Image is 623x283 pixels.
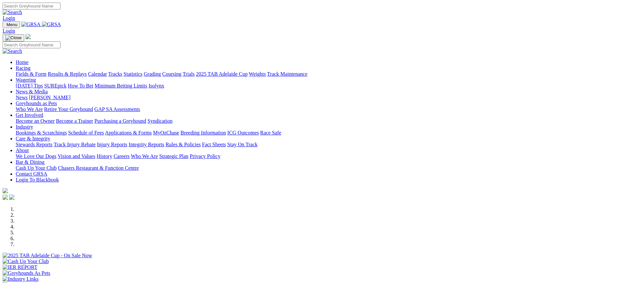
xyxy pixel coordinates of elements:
a: [DATE] Tips [16,83,43,88]
a: Home [16,59,28,65]
a: SUREpick [44,83,66,88]
div: News & Media [16,95,620,101]
img: Cash Up Your Club [3,259,49,264]
a: Wagering [16,77,36,83]
a: About [16,148,29,153]
a: Purchasing a Greyhound [95,118,146,124]
a: Vision and Values [58,153,95,159]
img: Search [3,48,22,54]
span: Menu [7,22,17,27]
a: [PERSON_NAME] [29,95,70,100]
a: Get Involved [16,112,43,118]
a: Track Maintenance [267,71,307,77]
a: We Love Our Dogs [16,153,56,159]
a: Strategic Plan [159,153,188,159]
a: Grading [144,71,161,77]
a: How To Bet [68,83,94,88]
a: News & Media [16,89,48,94]
a: Care & Integrity [16,136,50,141]
a: Weights [249,71,266,77]
a: Schedule of Fees [68,130,104,135]
div: About [16,153,620,159]
a: Results & Replays [48,71,87,77]
div: Racing [16,71,620,77]
a: ICG Outcomes [227,130,259,135]
img: Greyhounds As Pets [3,270,50,276]
img: 2025 TAB Adelaide Cup - On Sale Now [3,253,92,259]
div: Industry [16,130,620,136]
a: Integrity Reports [129,142,164,147]
img: Close [5,35,22,40]
a: Become an Owner [16,118,55,124]
button: Toggle navigation [3,21,20,28]
a: Privacy Policy [190,153,220,159]
a: Industry [16,124,33,130]
a: Injury Reports [97,142,127,147]
img: logo-grsa-white.png [26,34,31,39]
img: twitter.svg [9,195,14,200]
a: Stewards Reports [16,142,52,147]
input: Search [3,41,61,48]
a: Become a Trainer [56,118,93,124]
div: Get Involved [16,118,620,124]
a: Race Safe [260,130,281,135]
a: History [96,153,112,159]
img: facebook.svg [3,195,8,200]
a: Who We Are [16,106,43,112]
a: Applications & Forms [105,130,152,135]
img: GRSA [42,22,61,27]
img: IER REPORT [3,264,37,270]
a: Login [3,28,15,34]
div: Greyhounds as Pets [16,106,620,112]
a: Isolynx [148,83,164,88]
div: Bar & Dining [16,165,620,171]
a: Track Injury Rebate [54,142,95,147]
a: Racing [16,65,30,71]
img: logo-grsa-white.png [3,188,8,193]
a: Calendar [88,71,107,77]
a: Rules & Policies [165,142,201,147]
a: Trials [182,71,195,77]
a: Statistics [124,71,143,77]
img: Search [3,9,22,15]
img: Industry Links [3,276,39,282]
a: Breeding Information [181,130,226,135]
a: Fields & Form [16,71,46,77]
a: Login [3,15,15,21]
a: Greyhounds as Pets [16,101,57,106]
a: Login To Blackbook [16,177,59,182]
a: GAP SA Assessments [95,106,140,112]
a: Stay On Track [227,142,257,147]
a: Contact GRSA [16,171,47,177]
div: Care & Integrity [16,142,620,148]
a: News [16,95,27,100]
a: Fact Sheets [202,142,226,147]
img: GRSA [21,22,41,27]
a: Retire Your Greyhound [44,106,93,112]
a: Who We Are [131,153,158,159]
a: 2025 TAB Adelaide Cup [196,71,248,77]
a: Chasers Restaurant & Function Centre [58,165,139,171]
a: Minimum Betting Limits [95,83,147,88]
a: Coursing [162,71,182,77]
a: Careers [113,153,130,159]
a: Syndication [147,118,172,124]
a: Cash Up Your Club [16,165,57,171]
a: Bookings & Scratchings [16,130,67,135]
button: Toggle navigation [3,34,24,41]
a: Bar & Dining [16,159,44,165]
a: MyOzChase [153,130,179,135]
a: Tracks [108,71,122,77]
div: Wagering [16,83,620,89]
input: Search [3,3,61,9]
